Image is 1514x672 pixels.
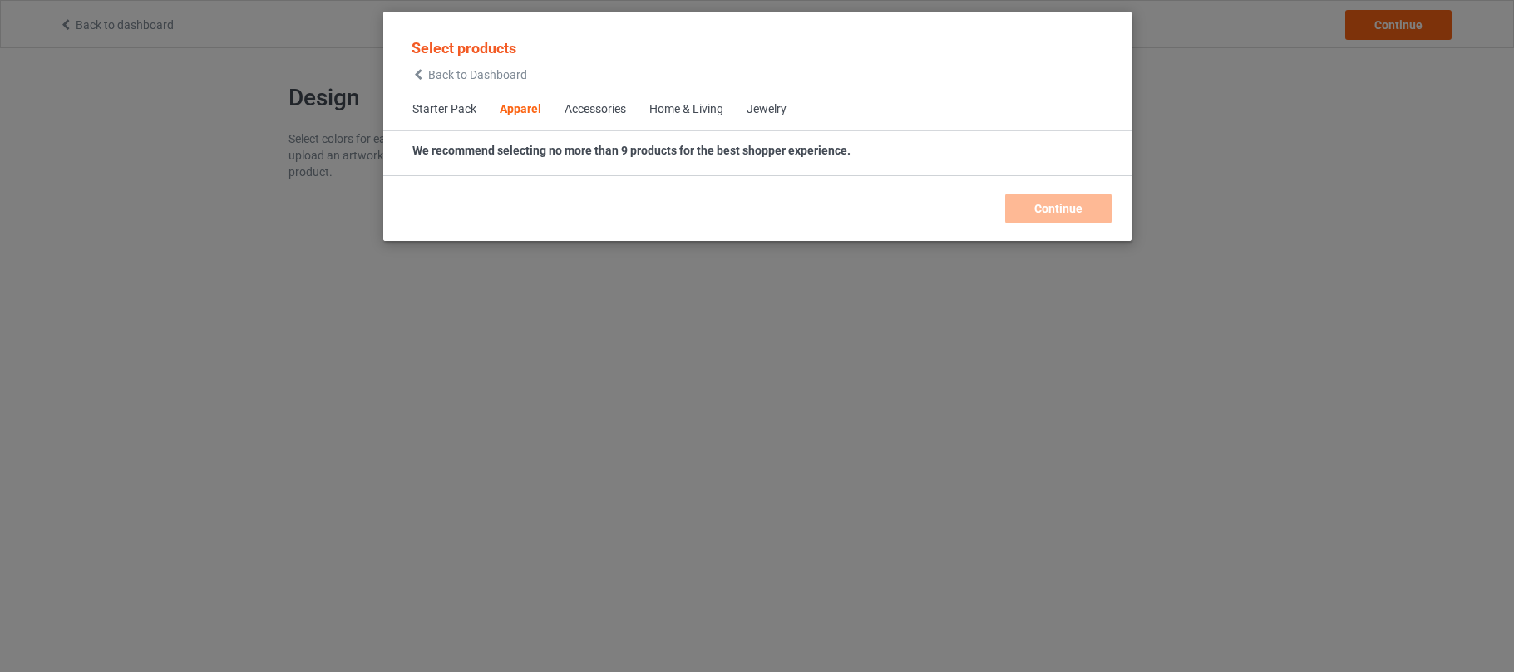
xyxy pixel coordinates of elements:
span: Select products [412,39,516,56]
div: Apparel [500,101,541,118]
strong: We recommend selecting no more than 9 products for the best shopper experience. [412,144,851,157]
div: Jewelry [747,101,787,118]
div: Home & Living [649,101,723,118]
div: Accessories [565,101,626,118]
span: Back to Dashboard [428,68,527,81]
span: Starter Pack [401,90,488,130]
